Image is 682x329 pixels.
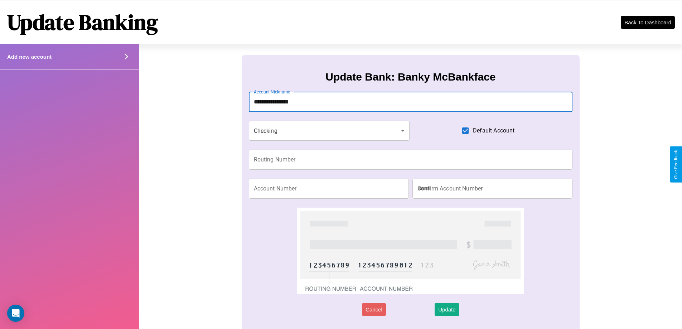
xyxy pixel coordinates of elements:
div: Give Feedback [673,150,678,179]
label: Account Nickname [254,89,290,95]
button: Cancel [362,303,386,316]
div: Checking [249,121,410,141]
button: Update [435,303,459,316]
h1: Update Banking [7,8,158,37]
div: Open Intercom Messenger [7,305,24,322]
h4: Add new account [7,54,52,60]
img: check [297,208,524,294]
h3: Update Bank: Banky McBankface [325,71,495,83]
span: Default Account [473,126,514,135]
button: Back To Dashboard [621,16,675,29]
